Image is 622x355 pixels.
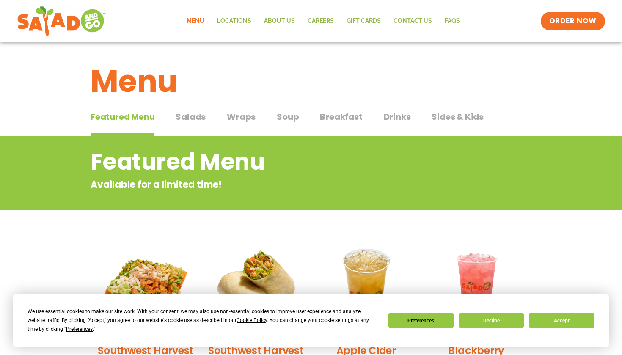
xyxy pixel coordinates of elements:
a: FAQs [438,11,466,31]
span: Sides & Kids [432,110,484,123]
button: Accept [529,313,594,328]
img: Product photo for Blackberry Bramble Lemonade [428,239,526,337]
img: Product photo for Apple Cider Lemonade [317,239,415,337]
p: Available for a limited time! [91,178,463,192]
img: Product photo for Southwest Harvest Salad [97,239,195,337]
div: We use essential cookies to make our site work. With your consent, we may also use non-essential ... [28,307,378,334]
a: Careers [301,11,340,31]
h1: Menu [91,58,531,104]
span: Cookie Policy [237,317,267,323]
img: Product photo for Southwest Harvest Wrap [207,239,305,337]
a: About Us [258,11,301,31]
span: Preferences [66,326,93,332]
a: GIFT CARDS [340,11,387,31]
span: Drinks [384,110,411,123]
button: Preferences [388,313,454,328]
img: new-SAG-logo-768×292 [17,4,106,38]
span: Featured Menu [91,110,154,123]
a: Menu [180,11,211,31]
span: Breakfast [320,110,362,123]
h2: Featured Menu [91,145,463,179]
span: Wraps [227,110,256,123]
span: ORDER NOW [549,16,597,26]
nav: Menu [180,11,466,31]
a: Contact Us [387,11,438,31]
span: Salads [176,110,206,123]
div: Tabbed content [91,107,531,136]
span: Soup [277,110,299,123]
div: Cookie Consent Prompt [13,294,609,347]
a: ORDER NOW [541,12,605,30]
button: Decline [459,313,524,328]
a: Locations [211,11,258,31]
